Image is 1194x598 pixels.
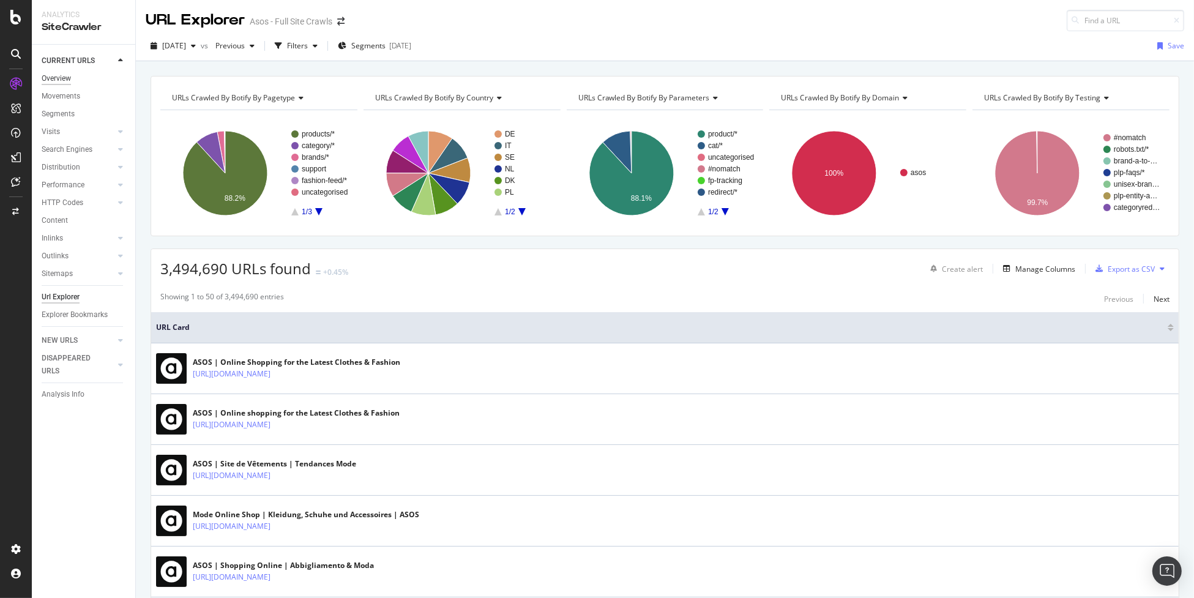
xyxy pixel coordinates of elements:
button: Previous [1104,291,1133,306]
input: Find a URL [1067,10,1184,31]
div: Manage Columns [1015,264,1075,274]
a: Explorer Bookmarks [42,308,127,321]
a: [URL][DOMAIN_NAME] [193,571,271,583]
text: 88.2% [225,194,245,203]
svg: A chart. [567,120,764,226]
text: cat/* [708,141,723,150]
text: product/* [708,130,737,138]
text: DK [505,176,515,185]
a: Performance [42,179,114,192]
button: Export as CSV [1091,259,1155,278]
a: Movements [42,90,127,103]
text: #nomatch [1114,133,1146,142]
h4: URLs Crawled By Botify By testing [982,88,1159,108]
text: 88.1% [631,194,652,203]
text: fashion-feed/* [302,176,347,185]
div: Analysis Info [42,388,84,401]
div: SiteCrawler [42,20,125,34]
span: vs [201,40,211,51]
a: Distribution [42,161,114,174]
div: Analytics [42,10,125,20]
div: Search Engines [42,143,92,156]
svg: A chart. [160,120,357,226]
text: brand-a-to-… [1114,157,1157,165]
button: Manage Columns [998,261,1075,276]
button: Segments[DATE] [333,36,416,56]
div: ASOS | Shopping Online | Abbigliamento & Moda [193,560,374,571]
a: Url Explorer [42,291,127,304]
span: URLs Crawled By Botify By testing [984,92,1100,103]
text: uncategorised [708,153,754,162]
div: Performance [42,179,84,192]
img: main image [156,353,187,384]
span: Segments [351,40,386,51]
text: 100% [825,169,844,178]
div: ASOS | Site de Vêtements | Tendances Mode [193,458,356,469]
div: Visits [42,125,60,138]
span: URL Card [156,322,1165,333]
text: 1/2 [708,207,718,216]
button: Create alert [925,259,983,278]
img: main image [156,404,187,435]
div: arrow-right-arrow-left [337,17,345,26]
h4: URLs Crawled By Botify By country [373,88,550,108]
img: main image [156,455,187,485]
a: Content [42,214,127,227]
div: Create alert [942,264,983,274]
svg: A chart. [769,120,966,226]
a: CURRENT URLS [42,54,114,67]
a: [URL][DOMAIN_NAME] [193,520,271,533]
button: Previous [211,36,259,56]
a: Segments [42,108,127,121]
div: Export as CSV [1108,264,1155,274]
div: Url Explorer [42,291,80,304]
a: [URL][DOMAIN_NAME] [193,469,271,482]
a: Sitemaps [42,267,114,280]
div: [DATE] [389,40,411,51]
text: plp-entity-a… [1114,192,1157,200]
div: NEW URLS [42,334,78,347]
div: Filters [287,40,308,51]
h4: URLs Crawled By Botify By parameters [576,88,753,108]
text: fp-tracking [708,176,742,185]
span: URLs Crawled By Botify By pagetype [172,92,295,103]
text: brands/* [302,153,329,162]
a: DISAPPEARED URLS [42,352,114,378]
text: products/* [302,130,335,138]
span: 2025 Aug. 12th [162,40,186,51]
img: Equal [316,271,321,274]
text: plp-faqs/* [1114,168,1145,177]
text: support [302,165,327,173]
a: [URL][DOMAIN_NAME] [193,419,271,431]
text: categoryred… [1114,203,1160,212]
div: Segments [42,108,75,121]
a: NEW URLS [42,334,114,347]
h4: URLs Crawled By Botify By pagetype [170,88,346,108]
span: URLs Crawled By Botify By parameters [578,92,710,103]
div: Previous [1104,294,1133,304]
a: Search Engines [42,143,114,156]
div: Next [1154,294,1170,304]
div: ASOS | Online shopping for the Latest Clothes & Fashion [193,408,400,419]
text: uncategorised [302,188,348,196]
text: 1/3 [302,207,312,216]
svg: A chart. [364,120,561,226]
a: Outlinks [42,250,114,263]
a: [URL][DOMAIN_NAME] [193,368,271,380]
text: asos [911,168,926,177]
svg: A chart. [972,120,1170,226]
div: Showing 1 to 50 of 3,494,690 entries [160,291,284,306]
div: Overview [42,72,71,85]
div: ASOS | Online Shopping for the Latest Clothes & Fashion [193,357,400,368]
div: HTTP Codes [42,196,83,209]
div: Open Intercom Messenger [1152,556,1182,586]
div: CURRENT URLS [42,54,95,67]
button: Save [1152,36,1184,56]
text: PL [505,188,514,196]
div: Outlinks [42,250,69,263]
text: robots.txt/* [1114,145,1149,154]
